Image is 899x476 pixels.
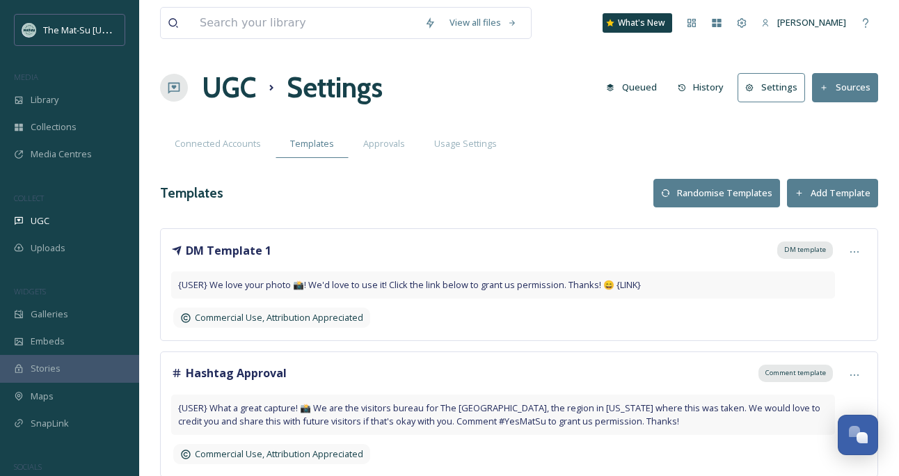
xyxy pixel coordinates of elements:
[178,278,641,292] span: {USER} We love your photo 📸! We'd love to use it! Click the link below to grant us permission. Th...
[671,74,738,101] a: History
[765,368,826,378] span: Comment template
[443,9,524,36] a: View all files
[363,137,405,150] span: Approvals
[175,137,261,150] span: Connected Accounts
[186,243,271,258] strong: DM Template 1
[195,447,363,461] span: Commercial Use, Attribution Appreciated
[31,148,92,161] span: Media Centres
[14,72,38,82] span: MEDIA
[838,415,878,455] button: Open Chat
[599,74,671,101] a: Queued
[434,137,497,150] span: Usage Settings
[195,311,363,324] span: Commercial Use, Attribution Appreciated
[14,461,42,472] span: SOCIALS
[31,93,58,106] span: Library
[603,13,672,33] a: What's New
[738,73,805,102] button: Settings
[31,120,77,134] span: Collections
[43,23,140,36] span: The Mat-Su [US_STATE]
[31,214,49,228] span: UGC
[186,365,287,381] strong: Hashtag Approval
[22,23,36,37] img: Social_thumbnail.png
[777,16,846,29] span: [PERSON_NAME]
[31,390,54,403] span: Maps
[653,179,780,207] button: Randomise Templates
[287,67,383,109] h1: Settings
[31,362,61,375] span: Stories
[202,67,256,109] a: UGC
[787,179,878,207] button: Add Template
[754,9,853,36] a: [PERSON_NAME]
[31,241,65,255] span: Uploads
[784,245,826,255] span: DM template
[599,74,664,101] button: Queued
[671,74,731,101] button: History
[14,193,44,203] span: COLLECT
[290,137,334,150] span: Templates
[738,73,812,102] a: Settings
[193,8,417,38] input: Search your library
[31,417,69,430] span: SnapLink
[178,402,828,428] span: {USER} What a great capture! 📸 We are the visitors bureau for The [GEOGRAPHIC_DATA], the region i...
[31,308,68,321] span: Galleries
[31,335,65,348] span: Embeds
[812,73,878,102] button: Sources
[14,286,46,296] span: WIDGETS
[160,183,223,203] h3: Templates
